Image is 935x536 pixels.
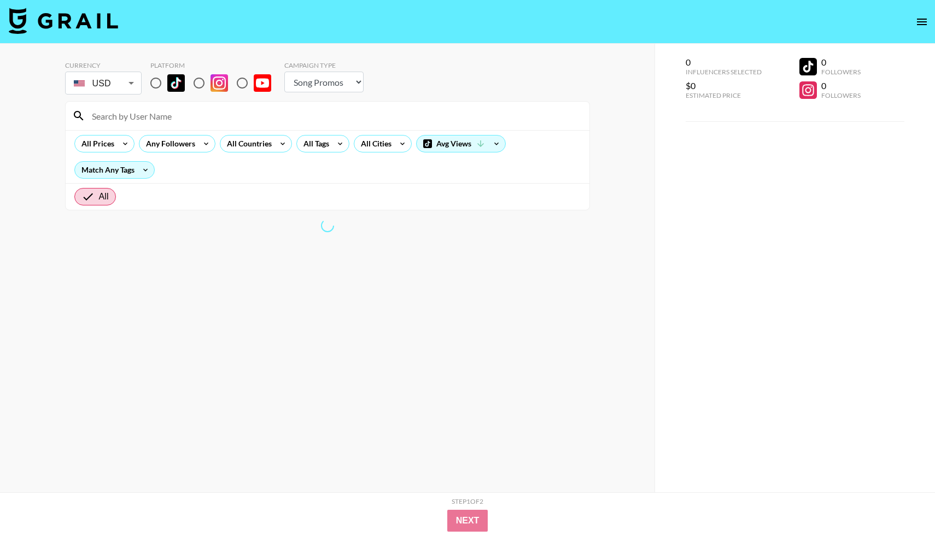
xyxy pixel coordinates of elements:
img: Grail Talent [9,8,118,34]
div: Avg Views [417,136,505,152]
div: 0 [821,57,861,68]
img: Instagram [211,74,228,92]
div: USD [67,74,139,93]
input: Search by User Name [85,107,583,125]
button: Next [447,510,488,532]
span: Refreshing lists, bookers, clients, countries, tags, cities, talent, talent... [318,216,337,235]
div: All Cities [354,136,394,152]
div: Currency [65,61,142,69]
div: Campaign Type [284,61,364,69]
div: Influencers Selected [686,68,762,76]
div: All Countries [220,136,274,152]
div: Followers [821,91,861,99]
div: 0 [686,57,762,68]
div: All Tags [297,136,331,152]
img: YouTube [254,74,271,92]
div: Match Any Tags [75,162,154,178]
div: Any Followers [139,136,197,152]
div: $0 [686,80,762,91]
div: Followers [821,68,861,76]
div: 0 [821,80,861,91]
div: Step 1 of 2 [452,497,483,505]
div: All Prices [75,136,116,152]
span: All [99,190,109,203]
div: Estimated Price [686,91,762,99]
div: Platform [150,61,280,69]
button: open drawer [911,11,933,33]
img: TikTok [167,74,185,92]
